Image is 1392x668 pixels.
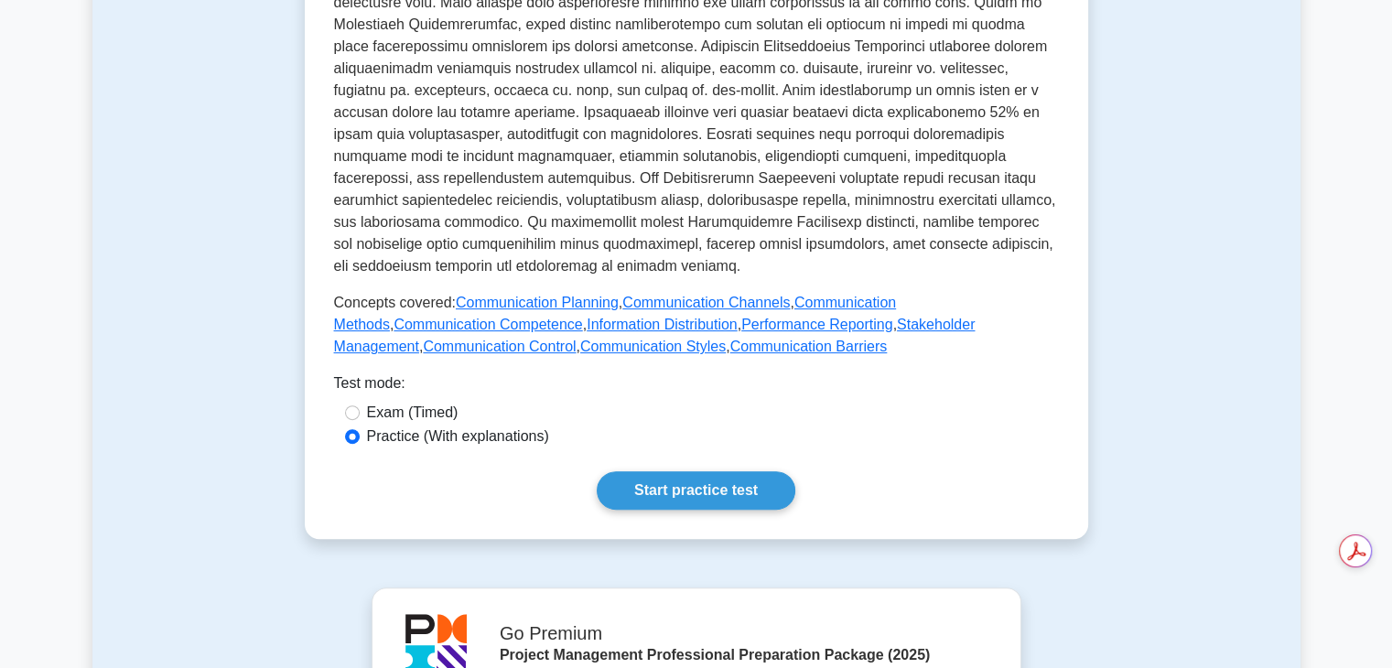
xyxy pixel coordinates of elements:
a: Communication Control [423,339,576,354]
a: Communication Barriers [730,339,888,354]
a: Information Distribution [587,317,738,332]
a: Communication Competence [394,317,582,332]
label: Exam (Timed) [367,402,459,424]
p: Concepts covered: , , , , , , , , , [334,292,1059,358]
a: Communication Styles [580,339,726,354]
a: Stakeholder Management [334,317,976,354]
a: Performance Reporting [741,317,892,332]
a: Communication Channels [622,295,790,310]
label: Practice (With explanations) [367,426,549,447]
div: Test mode: [334,372,1059,402]
a: Communication Planning [456,295,619,310]
a: Start practice test [597,471,795,510]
